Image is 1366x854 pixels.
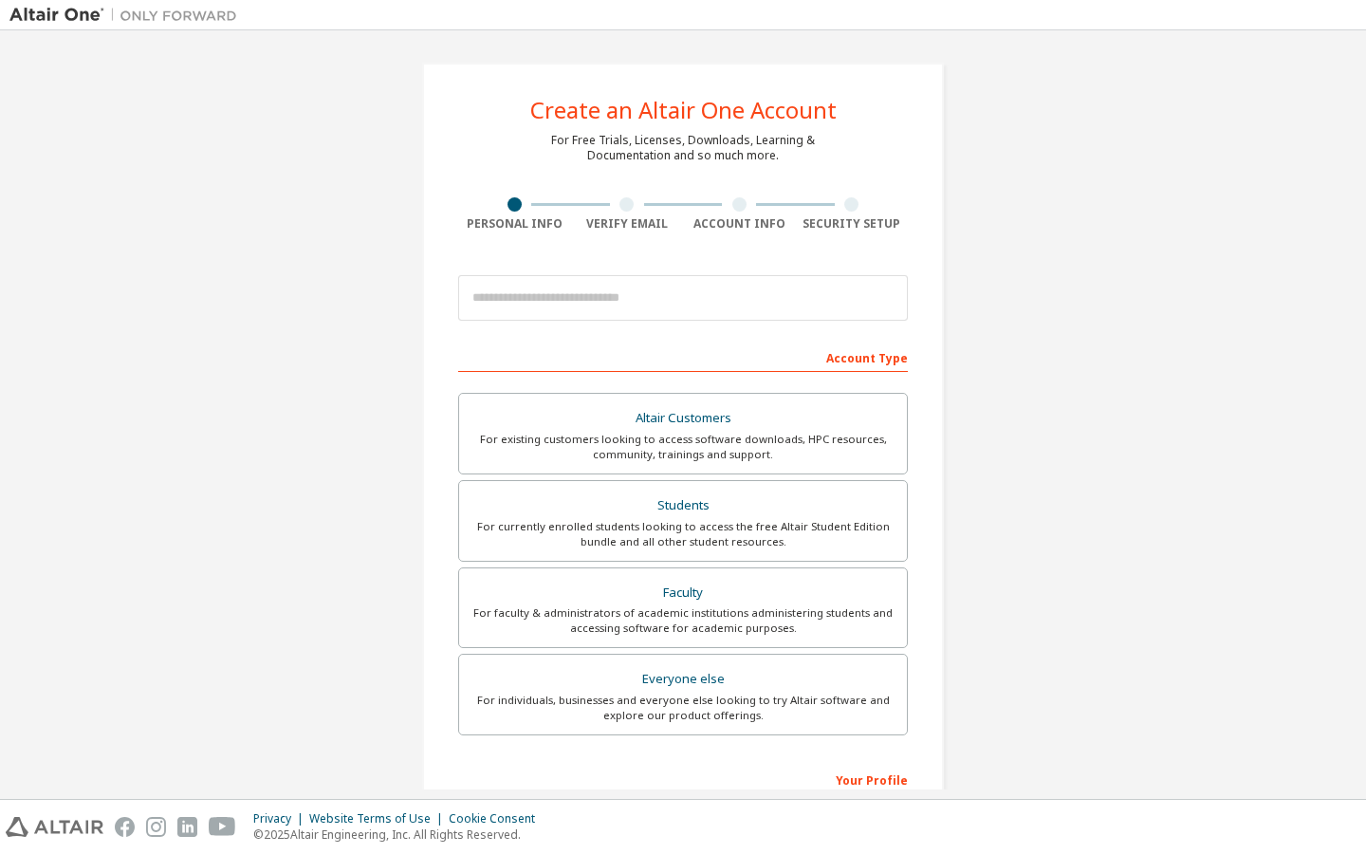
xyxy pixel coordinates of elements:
img: Altair One [9,6,247,25]
div: Everyone else [471,666,895,693]
div: For faculty & administrators of academic institutions administering students and accessing softwa... [471,605,895,636]
div: For existing customers looking to access software downloads, HPC resources, community, trainings ... [471,432,895,462]
div: Students [471,492,895,519]
div: Website Terms of Use [309,811,449,826]
img: linkedin.svg [177,817,197,837]
p: © 2025 Altair Engineering, Inc. All Rights Reserved. [253,826,546,843]
div: Account Type [458,342,908,372]
div: Cookie Consent [449,811,546,826]
div: For Free Trials, Licenses, Downloads, Learning & Documentation and so much more. [551,133,815,163]
img: instagram.svg [146,817,166,837]
div: Privacy [253,811,309,826]
div: Verify Email [571,216,684,232]
div: For currently enrolled students looking to access the free Altair Student Edition bundle and all ... [471,519,895,549]
img: facebook.svg [115,817,135,837]
div: Faculty [471,580,895,606]
div: Create an Altair One Account [530,99,837,121]
div: Security Setup [796,216,909,232]
img: youtube.svg [209,817,236,837]
div: Account Info [683,216,796,232]
img: altair_logo.svg [6,817,103,837]
div: Altair Customers [471,405,895,432]
div: For individuals, businesses and everyone else looking to try Altair software and explore our prod... [471,693,895,723]
div: Personal Info [458,216,571,232]
div: Your Profile [458,764,908,794]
